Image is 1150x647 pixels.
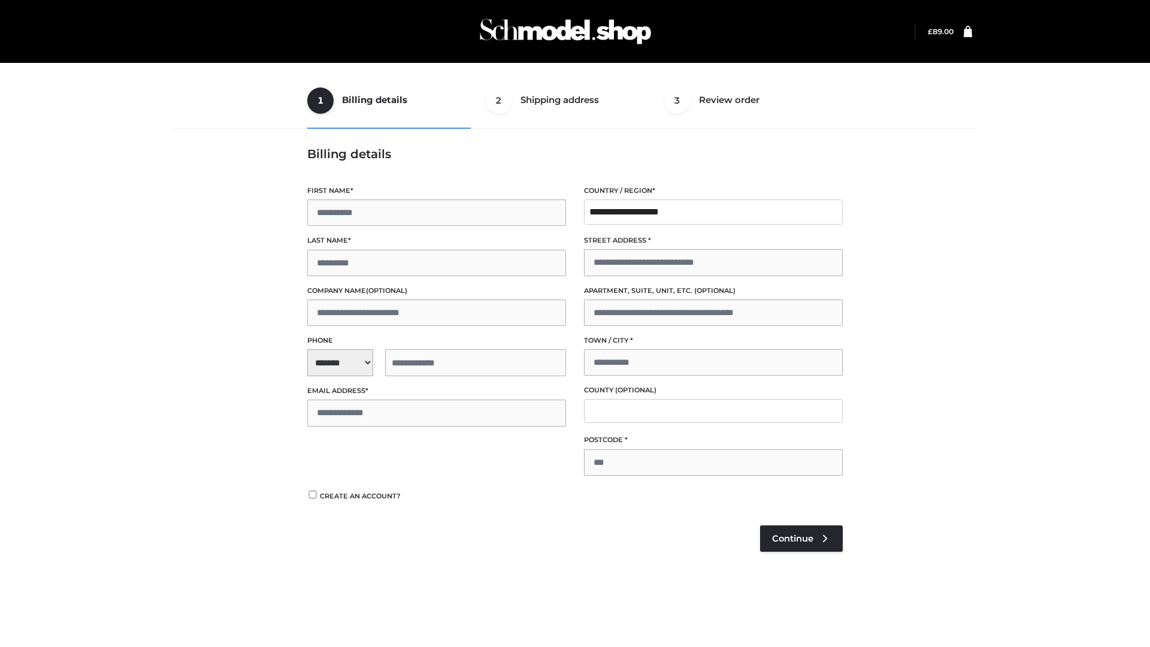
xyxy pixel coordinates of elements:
[366,286,407,295] span: (optional)
[760,525,843,552] a: Continue
[772,533,813,544] span: Continue
[584,235,843,246] label: Street address
[320,492,401,500] span: Create an account?
[476,8,655,55] img: Schmodel Admin 964
[584,434,843,446] label: Postcode
[584,385,843,396] label: County
[307,147,843,161] h3: Billing details
[584,185,843,196] label: Country / Region
[307,235,566,246] label: Last name
[928,27,954,36] a: £89.00
[307,335,566,346] label: Phone
[584,335,843,346] label: Town / City
[307,385,566,397] label: Email address
[307,185,566,196] label: First name
[307,491,318,498] input: Create an account?
[615,386,656,394] span: (optional)
[584,285,843,297] label: Apartment, suite, unit, etc.
[307,285,566,297] label: Company name
[928,27,933,36] span: £
[928,27,954,36] bdi: 89.00
[694,286,736,295] span: (optional)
